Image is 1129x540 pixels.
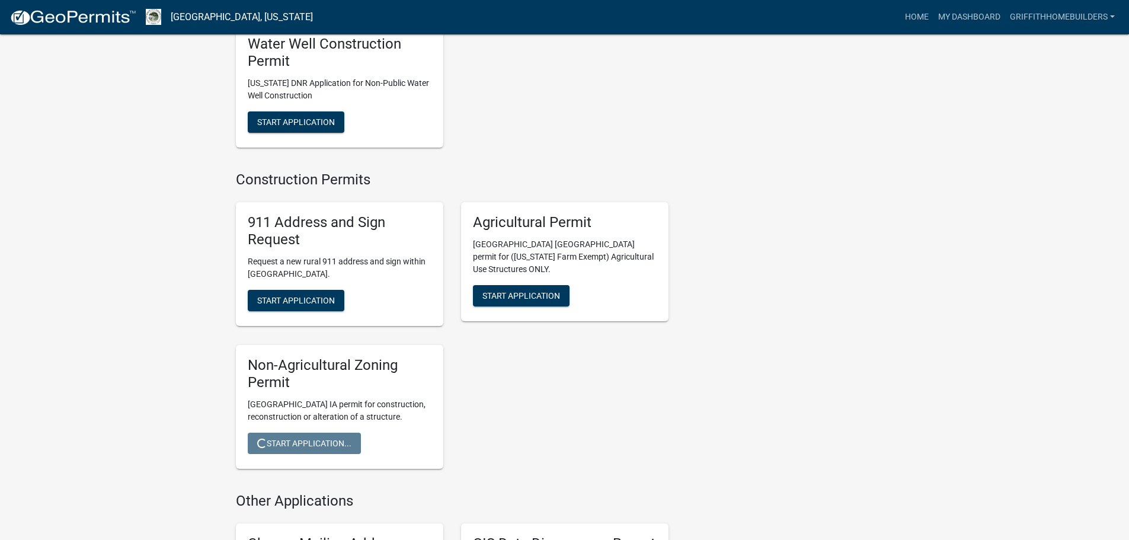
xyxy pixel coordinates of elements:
[248,77,431,102] p: [US_STATE] DNR Application for Non-Public Water Well Construction
[248,290,344,311] button: Start Application
[248,357,431,391] h5: Non-Agricultural Zoning Permit
[257,438,351,448] span: Start Application...
[933,6,1005,28] a: My Dashboard
[171,7,313,27] a: [GEOGRAPHIC_DATA], [US_STATE]
[482,291,560,301] span: Start Application
[900,6,933,28] a: Home
[146,9,161,25] img: Boone County, Iowa
[257,296,335,305] span: Start Application
[473,214,657,231] h5: Agricultural Permit
[248,36,431,70] h5: Water Well Construction Permit
[236,493,669,510] h4: Other Applications
[248,433,361,454] button: Start Application...
[248,111,344,133] button: Start Application
[236,171,669,188] h4: Construction Permits
[473,285,570,306] button: Start Application
[248,255,431,280] p: Request a new rural 911 address and sign within [GEOGRAPHIC_DATA].
[248,398,431,423] p: [GEOGRAPHIC_DATA] IA permit for construction, reconstruction or alteration of a structure.
[248,214,431,248] h5: 911 Address and Sign Request
[1005,6,1120,28] a: GriffithHomebuilders
[257,117,335,126] span: Start Application
[473,238,657,276] p: [GEOGRAPHIC_DATA] [GEOGRAPHIC_DATA] permit for ([US_STATE] Farm Exempt) Agricultural Use Structur...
